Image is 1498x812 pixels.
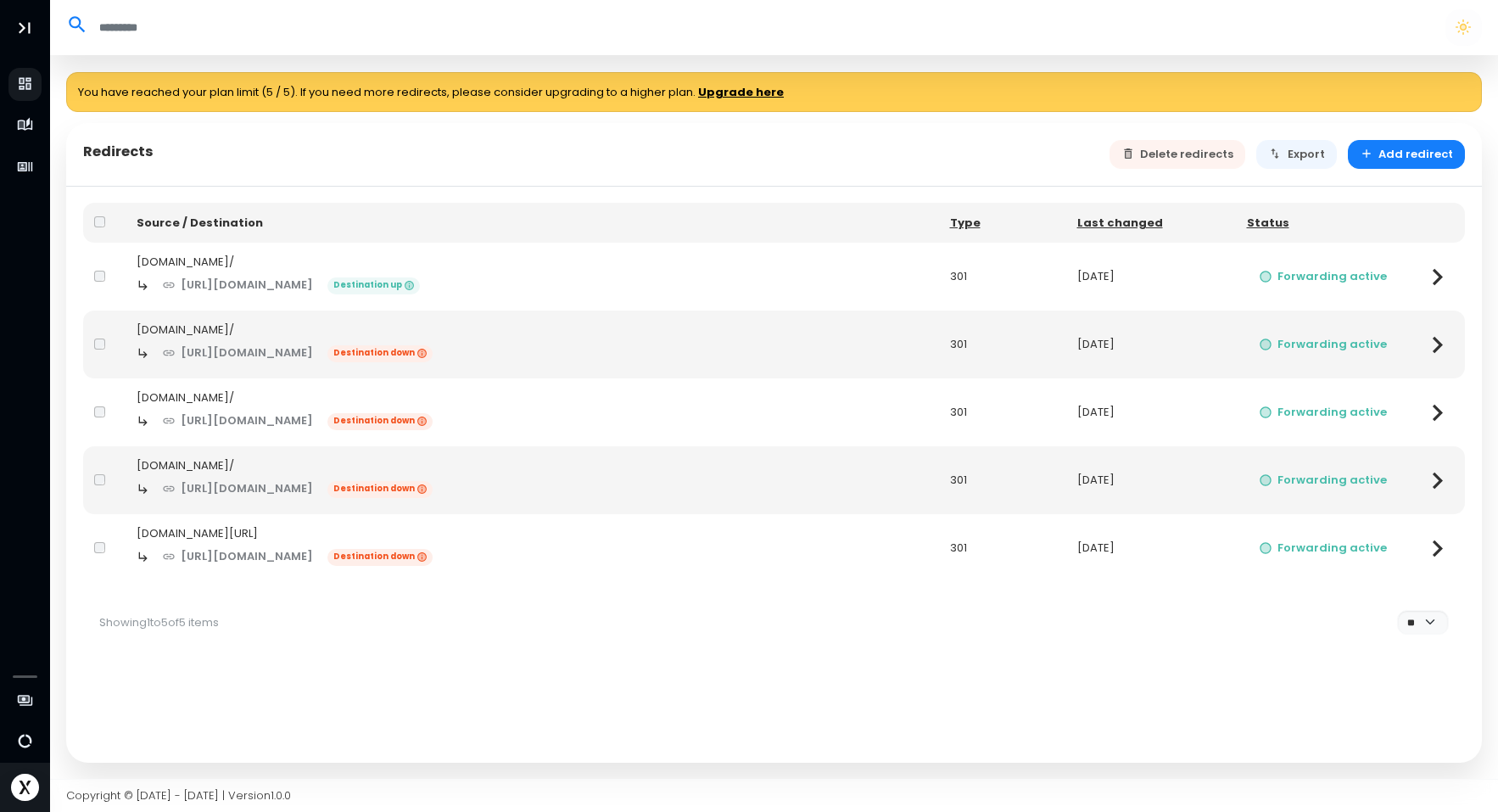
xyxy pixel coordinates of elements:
div: [DOMAIN_NAME][URL] [137,525,928,542]
span: Destination down [327,345,433,362]
span: Showing 1 to 5 of 5 items [99,614,219,630]
th: Last changed [1066,203,1236,243]
td: [DATE] [1066,311,1236,378]
td: 301 [939,311,1066,378]
th: Source / Destination [126,203,939,243]
a: [URL][DOMAIN_NAME] [150,474,326,504]
td: 301 [939,446,1066,514]
img: Avatar [11,774,39,802]
th: Status [1236,203,1411,243]
span: Copyright © [DATE] - [DATE] | Version 1.0.0 [66,787,291,804]
div: [DOMAIN_NAME]/ [137,254,928,271]
th: Type [939,203,1066,243]
span: Destination down [327,481,433,498]
select: Per [1397,610,1448,635]
h5: Redirects [83,143,154,160]
button: Toggle Aside [8,12,41,44]
td: 301 [939,514,1066,582]
div: [DOMAIN_NAME]/ [137,457,928,474]
span: Destination up [327,277,420,294]
a: [URL][DOMAIN_NAME] [150,271,326,300]
a: Upgrade here [698,84,784,101]
button: Forwarding active [1247,330,1400,360]
td: [DATE] [1066,446,1236,514]
button: Add redirect [1348,140,1466,170]
div: [DOMAIN_NAME]/ [137,389,928,406]
td: 301 [939,243,1066,311]
td: [DATE] [1066,243,1236,311]
td: [DATE] [1066,378,1236,446]
div: You have reached your plan limit (5 / 5). If you need more redirects, please consider upgrading t... [66,72,1482,113]
button: Forwarding active [1247,534,1400,563]
span: Destination down [327,413,433,430]
td: 301 [939,378,1066,446]
a: [URL][DOMAIN_NAME] [150,339,326,368]
div: [DOMAIN_NAME]/ [137,322,928,339]
span: Destination down [327,549,433,566]
button: Forwarding active [1247,398,1400,428]
button: Forwarding active [1247,466,1400,496]
a: [URL][DOMAIN_NAME] [150,406,326,436]
button: Forwarding active [1247,262,1400,292]
a: [URL][DOMAIN_NAME] [150,542,326,572]
td: [DATE] [1066,514,1236,582]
